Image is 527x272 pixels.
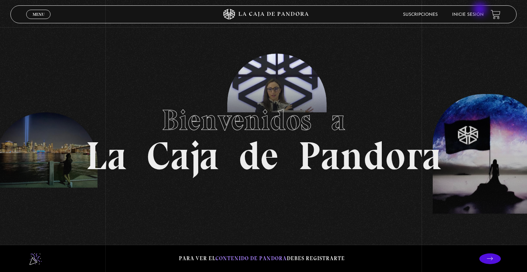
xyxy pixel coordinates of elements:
[452,13,484,17] a: Inicie sesión
[86,97,442,176] h1: La Caja de Pandora
[33,12,44,16] span: Menu
[179,254,345,263] p: Para ver el debes registrarte
[215,255,287,262] span: contenido de Pandora
[491,10,500,19] a: View your shopping cart
[403,13,438,17] a: Suscripciones
[162,103,365,137] span: Bienvenidos a
[30,18,47,23] span: Cerrar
